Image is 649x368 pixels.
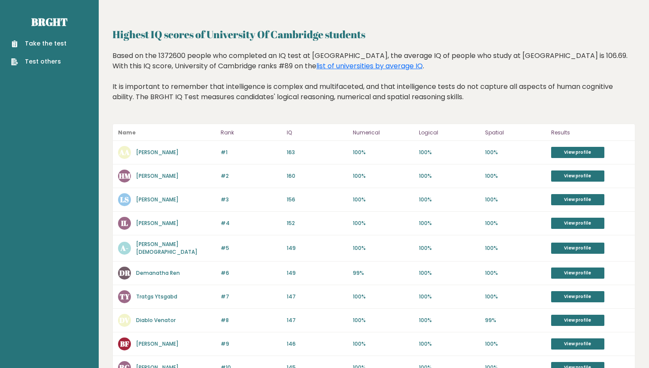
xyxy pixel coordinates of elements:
[485,244,546,252] p: 100%
[287,149,348,156] p: 163
[221,196,282,204] p: #3
[120,339,129,349] text: BF
[31,15,67,29] a: Brght
[485,269,546,277] p: 100%
[120,195,129,204] text: LS
[353,219,414,227] p: 100%
[287,219,348,227] p: 152
[353,196,414,204] p: 100%
[119,147,130,157] text: AA
[221,340,282,348] p: #9
[221,269,282,277] p: #6
[551,170,604,182] a: View profile
[119,315,130,325] text: DV
[551,315,604,326] a: View profile
[485,196,546,204] p: 100%
[121,218,128,228] text: IL
[485,149,546,156] p: 100%
[551,128,630,138] p: Results
[485,172,546,180] p: 100%
[136,196,179,203] a: [PERSON_NAME]
[551,268,604,279] a: View profile
[118,129,136,136] b: Name
[485,128,546,138] p: Spatial
[551,243,604,254] a: View profile
[353,172,414,180] p: 100%
[485,316,546,324] p: 99%
[419,128,480,138] p: Logical
[221,149,282,156] p: #1
[136,172,179,179] a: [PERSON_NAME]
[221,244,282,252] p: #5
[287,316,348,324] p: 147
[353,269,414,277] p: 99%
[221,219,282,227] p: #4
[112,51,635,115] div: Based on the 1372600 people who completed an IQ test at [GEOGRAPHIC_DATA], the average IQ of peop...
[353,149,414,156] p: 100%
[287,172,348,180] p: 160
[136,240,197,255] a: [PERSON_NAME][DEMOGRAPHIC_DATA]
[112,27,635,42] h2: Highest IQ scores of University Of Cambridge students
[287,196,348,204] p: 156
[419,269,480,277] p: 100%
[316,61,423,71] a: list of universities by average IQ
[119,268,130,278] text: DR
[11,39,67,48] a: Take the test
[136,316,176,324] a: Diablo Venator
[419,219,480,227] p: 100%
[287,269,348,277] p: 149
[136,293,177,300] a: Tratgs Ytsgabd
[136,219,179,227] a: [PERSON_NAME]
[287,244,348,252] p: 149
[419,196,480,204] p: 100%
[120,243,128,253] text: A-
[551,291,604,302] a: View profile
[221,172,282,180] p: #2
[287,128,348,138] p: IQ
[221,316,282,324] p: #8
[353,293,414,301] p: 100%
[353,316,414,324] p: 100%
[353,340,414,348] p: 100%
[136,269,180,277] a: Demanatha Ren
[287,340,348,348] p: 146
[551,194,604,205] a: View profile
[353,128,414,138] p: Numerical
[419,293,480,301] p: 100%
[419,340,480,348] p: 100%
[353,244,414,252] p: 100%
[485,293,546,301] p: 100%
[136,149,179,156] a: [PERSON_NAME]
[485,219,546,227] p: 100%
[287,293,348,301] p: 147
[11,57,67,66] a: Test others
[119,171,131,181] text: HM
[551,218,604,229] a: View profile
[419,172,480,180] p: 100%
[551,338,604,350] a: View profile
[221,293,282,301] p: #7
[221,128,282,138] p: Rank
[419,316,480,324] p: 100%
[551,147,604,158] a: View profile
[136,340,179,347] a: [PERSON_NAME]
[120,292,130,301] text: TY
[485,340,546,348] p: 100%
[419,149,480,156] p: 100%
[419,244,480,252] p: 100%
